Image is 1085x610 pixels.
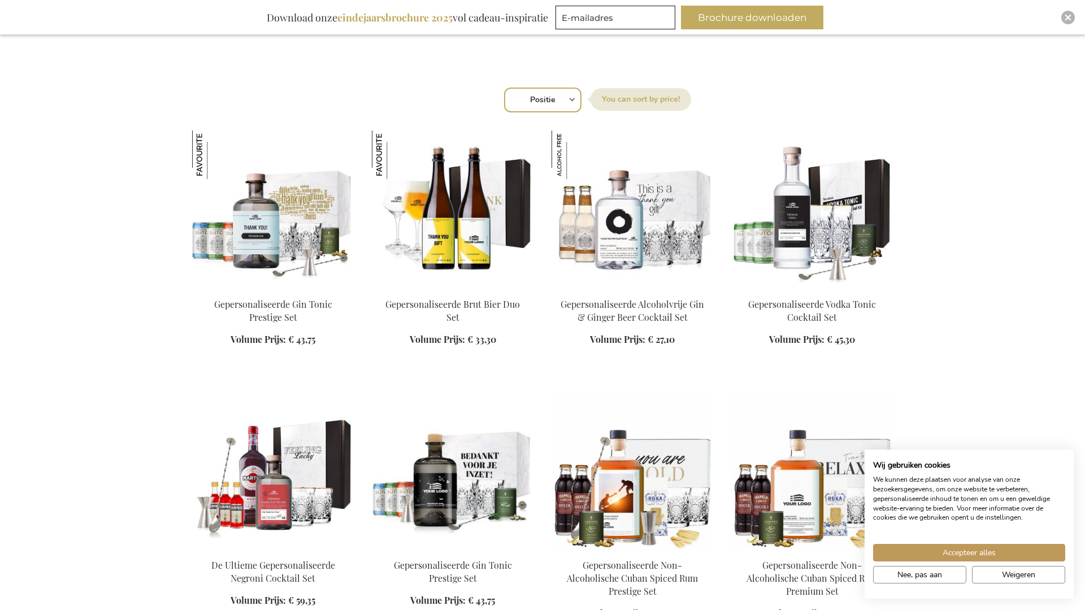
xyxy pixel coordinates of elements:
a: The Personalised Vodka Tonic Cocktail Set [731,284,893,295]
div: Download onze vol cadeau-inspiratie [262,6,553,29]
span: € 59,35 [288,594,315,606]
a: Personalised Champagne Beer Gepersonaliseerde Brut Bier Duo Set [372,284,533,295]
img: Gepersonaliseerde Gin Tonic Prestige Set [192,130,241,179]
img: Personalised Non-alcoholc Gin & Ginger Beer Set [552,130,713,289]
img: The Ultimate Personalized Negroni Cocktail Set [192,391,354,550]
a: Volume Prijs: € 59,35 [231,594,315,607]
img: Personalised Gin Tonic Prestige Set [192,130,354,289]
span: Nee, pas aan [897,569,942,581]
a: Gepersonaliseerde Non-Alcoholische Cuban Spiced Rum Premium Set [747,559,878,597]
button: Accepteer alle cookies [873,544,1065,561]
img: GEPERSONALISEERDE GIN TONIC COCKTAIL SET [372,391,533,550]
button: Alle cookies weigeren [972,566,1065,583]
span: Volume Prijs: [410,594,466,606]
span: € 43,75 [468,594,495,606]
a: Volume Prijs: € 27,10 [590,333,675,346]
a: Personalised Non-alcoholc Gin & Ginger Beer Set Gepersonaliseerde Alcoholvrije Gin & Ginger Beer ... [552,284,713,295]
label: Sorteer op [591,88,691,111]
img: Personalised Champagne Beer [372,130,533,289]
a: Volume Prijs: € 43,75 [410,594,495,607]
span: Volume Prijs: [231,594,286,606]
img: Personalised Non-Alcoholic Cuban Spiced Rum Premium Set [731,391,893,550]
b: eindejaarsbrochure 2025 [337,11,453,24]
img: Personalised Non-Alcoholic Cuban Spiced Rum Prestige Set [552,391,713,550]
a: Gepersonaliseerde Brut Bier Duo Set [385,298,520,323]
button: Pas cookie voorkeuren aan [873,566,966,583]
span: € 27,10 [648,333,675,345]
span: Volume Prijs: [410,333,465,345]
img: Gepersonaliseerde Brut Bier Duo Set [372,130,420,179]
a: Gepersonaliseerde Gin Tonic Prestige Set [214,298,332,323]
form: marketing offers and promotions [555,6,679,33]
a: Gepersonaliseerde Non-Alcoholische Cuban Spiced Rum Prestige Set [567,559,698,597]
span: € 33,30 [467,333,496,345]
a: De Ultieme Gepersonaliseerde Negroni Cocktail Set [211,559,335,584]
span: Volume Prijs: [231,333,286,345]
span: Volume Prijs: [590,333,645,345]
span: € 43,75 [288,333,315,345]
span: Weigeren [1002,569,1035,581]
a: Gepersonaliseerde Gin Tonic Prestige Set [394,559,512,584]
div: Close [1061,11,1075,24]
img: Close [1065,14,1071,21]
a: Personalised Gin Tonic Prestige Set Gepersonaliseerde Gin Tonic Prestige Set [192,284,354,295]
button: Brochure downloaden [681,6,823,29]
a: Volume Prijs: € 33,30 [410,333,496,346]
img: The Personalised Vodka Tonic Cocktail Set [731,130,893,289]
h2: Wij gebruiken cookies [873,460,1065,470]
img: Gepersonaliseerde Alcoholvrije Gin & Ginger Beer Cocktail Set [552,130,600,179]
span: Volume Prijs: [769,333,824,345]
a: Personalised Non-Alcoholic Cuban Spiced Rum Prestige Set [552,545,713,556]
a: Personalised Non-Alcoholic Cuban Spiced Rum Premium Set [731,545,893,556]
span: € 45,30 [827,333,855,345]
span: Accepteer alles [943,547,996,559]
a: Gepersonaliseerde Vodka Tonic Cocktail Set [748,298,876,323]
p: We kunnen deze plaatsen voor analyse van onze bezoekersgegevens, om onze website te verbeteren, g... [873,475,1065,522]
a: Gepersonaliseerde Alcoholvrije Gin & Ginger Beer Cocktail Set [561,298,704,323]
input: E-mailadres [555,6,675,29]
a: GEPERSONALISEERDE GIN TONIC COCKTAIL SET [372,545,533,556]
a: The Ultimate Personalized Negroni Cocktail Set [192,545,354,556]
a: Volume Prijs: € 43,75 [231,333,315,346]
a: Volume Prijs: € 45,30 [769,333,855,346]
